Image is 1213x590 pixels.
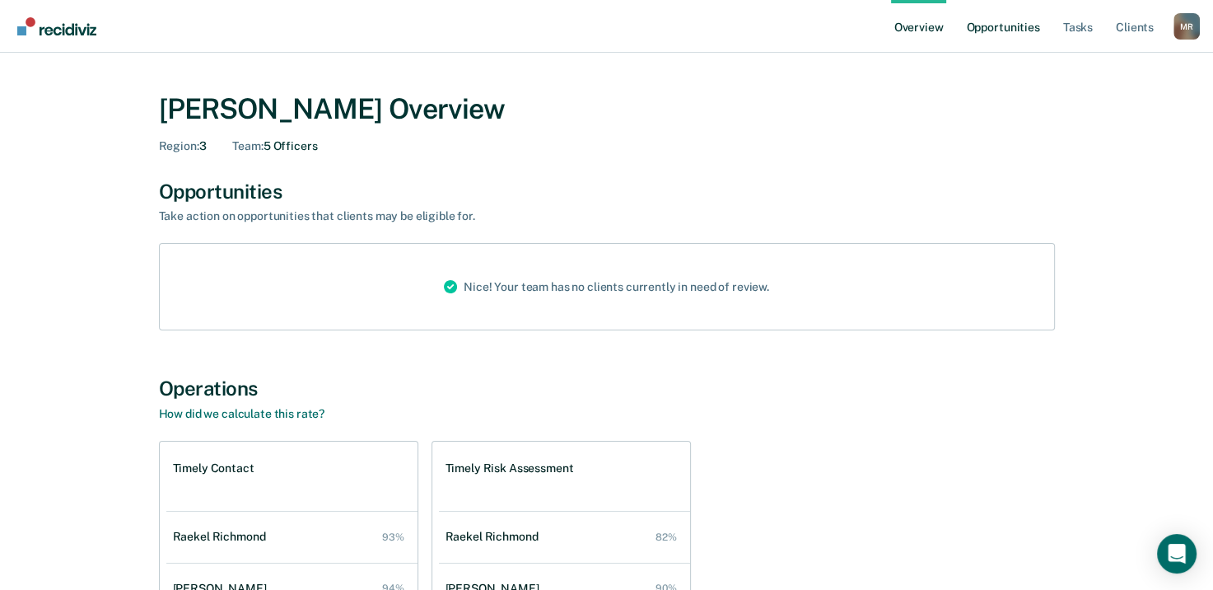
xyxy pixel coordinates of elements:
div: Operations [159,377,1055,400]
h1: Timely Risk Assessment [446,461,574,475]
a: Raekel Richmond 82% [439,513,690,560]
div: 3 [159,139,207,153]
div: 93% [382,531,404,543]
button: Profile dropdown button [1173,13,1200,40]
div: 5 Officers [232,139,317,153]
h1: Timely Contact [173,461,254,475]
div: Raekel Richmond [446,530,545,544]
div: Take action on opportunities that clients may be eligible for. [159,209,735,223]
div: [PERSON_NAME] Overview [159,92,1055,126]
span: Region : [159,139,199,152]
a: How did we calculate this rate? [159,407,325,420]
img: Recidiviz [17,17,96,35]
div: Nice! Your team has no clients currently in need of review. [431,244,782,330]
div: Raekel Richmond [173,530,273,544]
a: Raekel Richmond 93% [166,513,418,560]
div: 82% [655,531,677,543]
div: Opportunities [159,180,1055,204]
div: M R [1173,13,1200,40]
span: Team : [232,139,263,152]
div: Open Intercom Messenger [1157,534,1197,574]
